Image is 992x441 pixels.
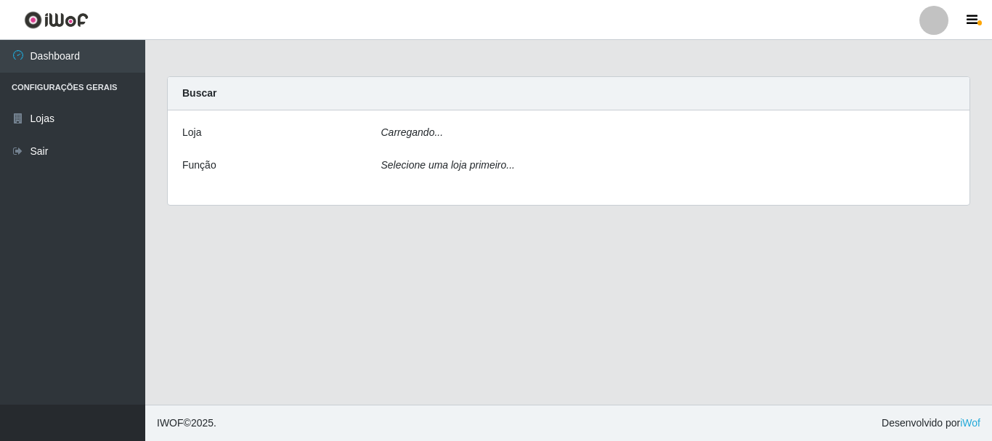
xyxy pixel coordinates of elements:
[381,126,444,138] i: Carregando...
[381,159,515,171] i: Selecione uma loja primeiro...
[157,417,184,429] span: IWOF
[182,87,216,99] strong: Buscar
[882,416,980,431] span: Desenvolvido por
[960,417,980,429] a: iWof
[24,11,89,29] img: CoreUI Logo
[182,125,201,140] label: Loja
[157,416,216,431] span: © 2025 .
[182,158,216,173] label: Função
